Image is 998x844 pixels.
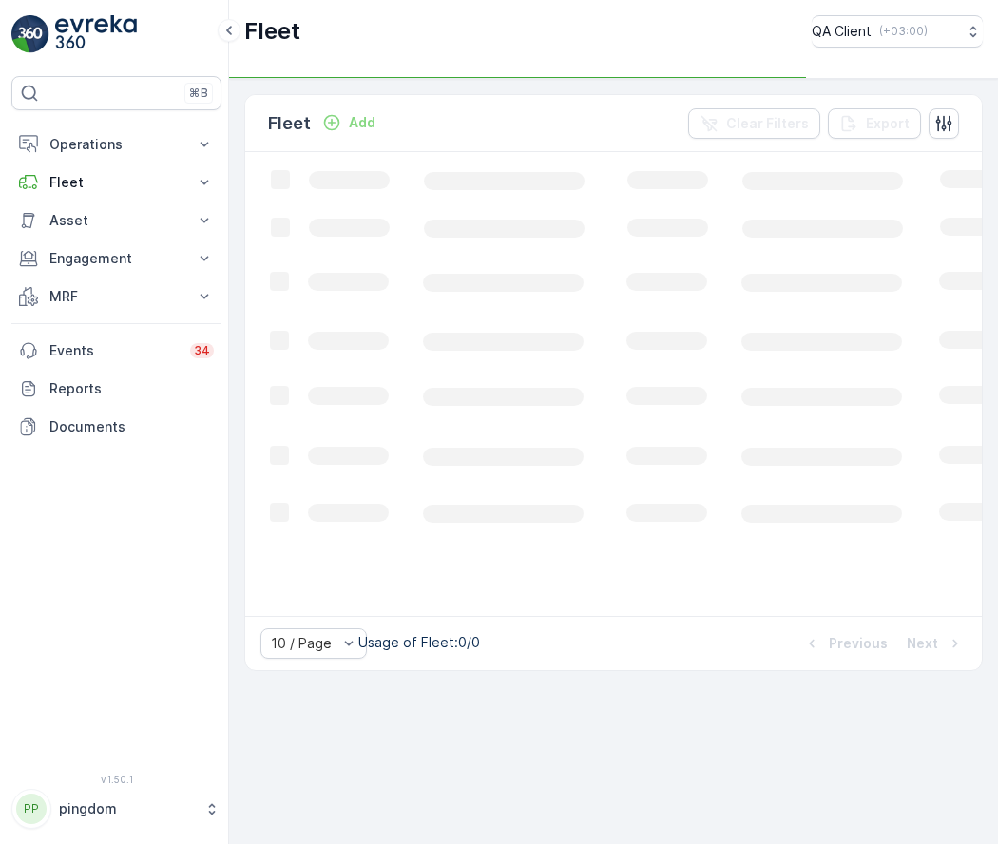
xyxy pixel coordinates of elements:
[268,110,311,137] p: Fleet
[866,114,910,133] p: Export
[11,15,49,53] img: logo
[829,634,888,653] p: Previous
[11,163,221,201] button: Fleet
[11,408,221,446] a: Documents
[828,108,921,139] button: Export
[49,287,183,306] p: MRF
[812,15,983,48] button: QA Client(+03:00)
[812,22,872,41] p: QA Client
[907,634,938,653] p: Next
[11,370,221,408] a: Reports
[55,15,137,53] img: logo_light-DOdMpM7g.png
[726,114,809,133] p: Clear Filters
[11,789,221,829] button: PPpingdom
[11,240,221,278] button: Engagement
[49,341,179,360] p: Events
[905,632,967,655] button: Next
[49,249,183,268] p: Engagement
[11,201,221,240] button: Asset
[189,86,208,101] p: ⌘B
[59,799,195,818] p: pingdom
[11,774,221,785] span: v 1.50.1
[800,632,890,655] button: Previous
[11,278,221,316] button: MRF
[49,379,214,398] p: Reports
[49,211,183,230] p: Asset
[688,108,820,139] button: Clear Filters
[11,332,221,370] a: Events34
[879,24,928,39] p: ( +03:00 )
[244,16,300,47] p: Fleet
[49,135,183,154] p: Operations
[49,173,183,192] p: Fleet
[194,343,210,358] p: 34
[358,633,480,652] p: Usage of Fleet : 0/0
[11,125,221,163] button: Operations
[315,111,383,134] button: Add
[16,794,47,824] div: PP
[49,417,214,436] p: Documents
[349,113,375,132] p: Add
